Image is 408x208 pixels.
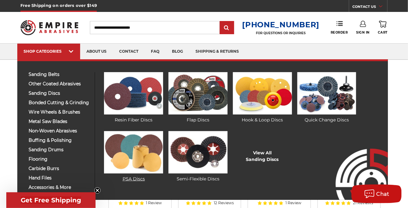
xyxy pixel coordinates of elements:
img: Hook & Loop Discs [233,72,292,115]
a: [PHONE_NUMBER] [242,20,319,29]
button: Close teaser [94,187,101,194]
img: Empire Abrasives Logo Image [324,130,388,200]
span: bonded cutting & grinding [29,100,90,105]
a: View AllSanding Discs [246,150,279,163]
img: PSA Discs [104,131,163,173]
a: Hook & Loop Discs [233,72,292,123]
a: Cart [378,21,388,35]
a: blog [166,44,189,60]
span: sanding discs [29,91,90,96]
a: shipping & returns [189,44,245,60]
div: SHOP CATEGORIES [24,49,74,54]
a: Flap Discs [168,72,228,123]
span: Chat [377,191,389,197]
div: Get Free ShippingClose teaser [6,192,96,208]
img: Flap Discs [168,72,228,115]
input: Submit [221,22,233,34]
span: Cart [378,30,388,35]
a: Quick Change Discs [297,72,356,123]
span: Reorder [331,30,348,35]
span: sanding drums [29,147,90,152]
span: wire wheels & brushes [29,110,90,115]
span: metal saw blades [29,119,90,124]
span: other coated abrasives [29,82,90,86]
a: CONTACT US [352,3,387,12]
img: Quick Change Discs [297,72,356,115]
img: Empire Abrasives [20,16,78,39]
button: Chat [351,184,402,203]
a: Semi-Flexible Discs [168,131,228,182]
img: Resin Fiber Discs [104,72,163,115]
img: Semi-Flexible Discs [168,131,228,173]
span: flooring [29,157,90,162]
a: Resin Fiber Discs [104,72,163,123]
span: hand files [29,176,90,180]
span: buffing & polishing [29,138,90,143]
span: non-woven abrasives [29,129,90,133]
a: contact [113,44,145,60]
span: sanding belts [29,72,90,77]
a: PSA Discs [104,131,163,182]
span: Get Free Shipping [21,196,81,204]
span: carbide burrs [29,166,90,171]
a: about us [80,44,113,60]
span: Sign In [356,30,370,35]
p: FOR QUESTIONS OR INQUIRIES [242,31,319,35]
a: faq [145,44,166,60]
span: accessories & more [29,185,90,190]
a: Reorder [331,21,348,34]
